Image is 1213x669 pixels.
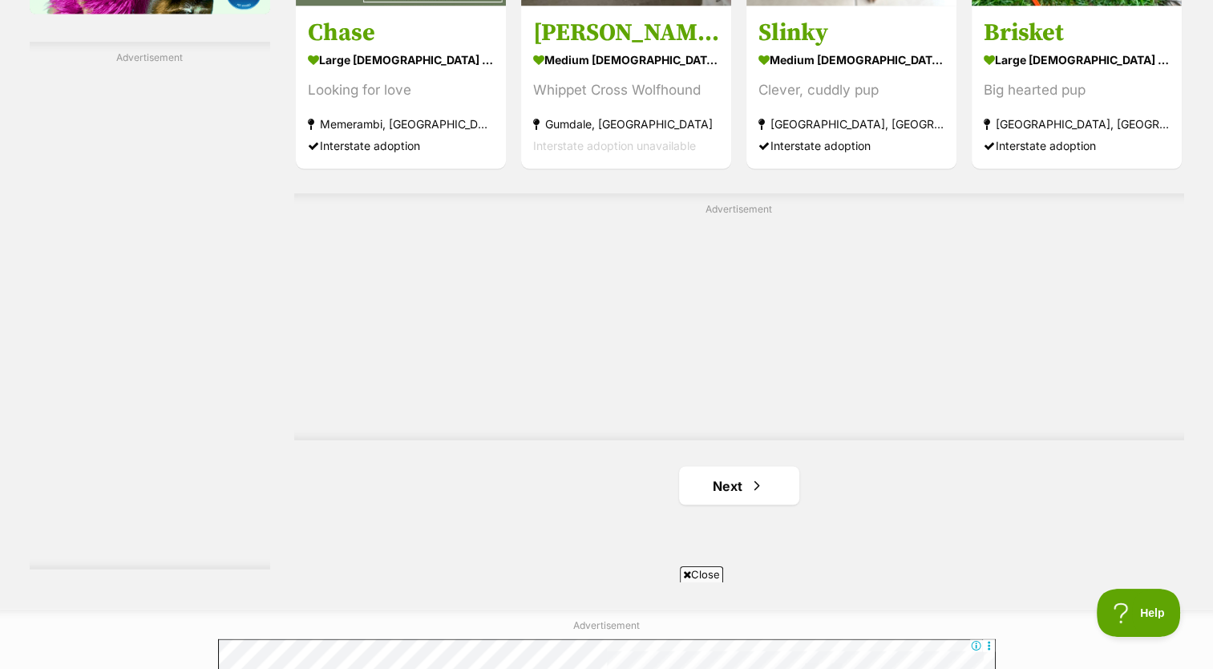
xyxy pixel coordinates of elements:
strong: Gumdale, [GEOGRAPHIC_DATA] [533,112,719,134]
iframe: Advertisement [30,71,270,553]
div: Advertisement [30,42,270,569]
iframe: Help Scout Beacon - Open [1097,589,1181,637]
a: Brisket large [DEMOGRAPHIC_DATA] Dog Big hearted pup [GEOGRAPHIC_DATA], [GEOGRAPHIC_DATA] Interst... [972,5,1182,168]
h3: Brisket [984,17,1170,47]
div: Whippet Cross Wolfhound [533,79,719,100]
div: Interstate adoption [984,134,1170,156]
h3: Chase [308,17,494,47]
div: Advertisement [294,193,1184,440]
div: Clever, cuddly pup [758,79,944,100]
strong: medium [DEMOGRAPHIC_DATA] Dog [758,47,944,71]
h3: Slinky [758,17,944,47]
strong: [GEOGRAPHIC_DATA], [GEOGRAPHIC_DATA] [758,112,944,134]
div: Looking for love [308,79,494,100]
strong: Memerambi, [GEOGRAPHIC_DATA] [308,112,494,134]
strong: medium [DEMOGRAPHIC_DATA] Dog [533,47,719,71]
strong: [GEOGRAPHIC_DATA], [GEOGRAPHIC_DATA] [984,112,1170,134]
span: Close [680,566,723,582]
strong: large [DEMOGRAPHIC_DATA] Dog [308,47,494,71]
iframe: Advertisement [350,223,1128,424]
a: Chase large [DEMOGRAPHIC_DATA] Dog Looking for love Memerambi, [GEOGRAPHIC_DATA] Interstate adoption [296,5,506,168]
div: Big hearted pup [984,79,1170,100]
div: Interstate adoption [758,134,944,156]
strong: large [DEMOGRAPHIC_DATA] Dog [984,47,1170,71]
a: [PERSON_NAME] medium [DEMOGRAPHIC_DATA] Dog Whippet Cross Wolfhound Gumdale, [GEOGRAPHIC_DATA] In... [521,5,731,168]
iframe: Advertisement [315,589,899,661]
a: Next page [679,466,799,505]
h3: [PERSON_NAME] [533,17,719,47]
div: Interstate adoption [308,134,494,156]
a: Slinky medium [DEMOGRAPHIC_DATA] Dog Clever, cuddly pup [GEOGRAPHIC_DATA], [GEOGRAPHIC_DATA] Inte... [746,5,956,168]
nav: Pagination [294,466,1184,505]
span: Interstate adoption unavailable [533,138,696,152]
